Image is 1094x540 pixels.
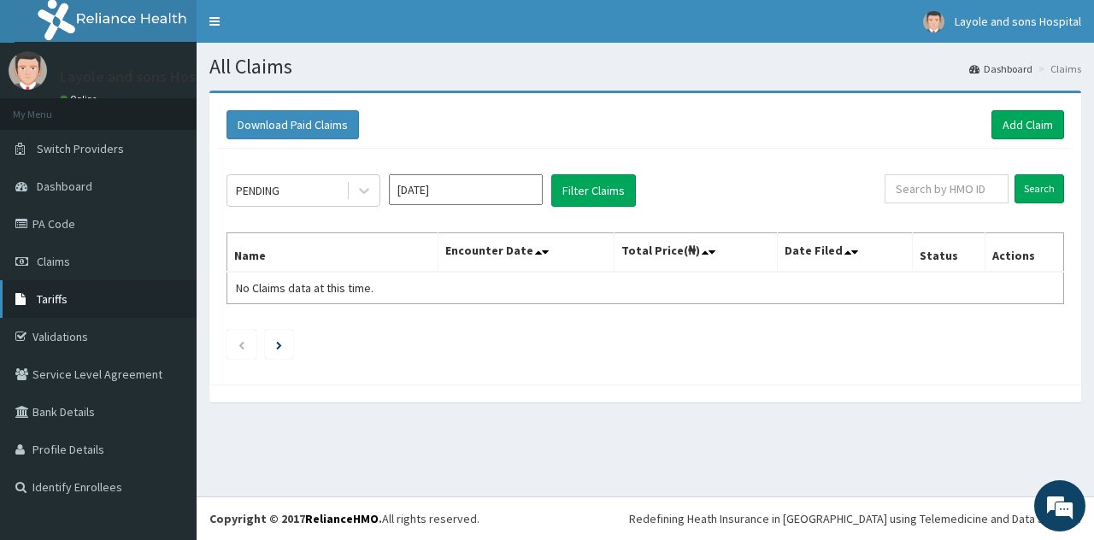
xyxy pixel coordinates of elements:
span: Claims [37,254,70,269]
button: Download Paid Claims [226,110,359,139]
a: Next page [276,337,282,352]
span: We're online! [99,161,236,334]
span: Dashboard [37,179,92,194]
footer: All rights reserved. [197,496,1094,540]
input: Select Month and Year [389,174,543,205]
span: No Claims data at this time. [236,280,373,296]
a: Add Claim [991,110,1064,139]
img: d_794563401_company_1708531726252_794563401 [32,85,69,128]
p: Layole and sons Hospital [60,69,226,85]
span: Layole and sons Hospital [955,14,1081,29]
div: Minimize live chat window [280,9,321,50]
img: User Image [923,11,944,32]
a: RelianceHMO [305,511,379,526]
button: Filter Claims [551,174,636,207]
a: Previous page [238,337,245,352]
a: Online [60,93,101,105]
th: Total Price(₦) [614,233,777,273]
div: Chat with us now [89,96,287,118]
th: Status [912,233,985,273]
div: Redefining Heath Insurance in [GEOGRAPHIC_DATA] using Telemedicine and Data Science! [629,510,1081,527]
th: Encounter Date [438,233,614,273]
li: Claims [1034,62,1081,76]
img: User Image [9,51,47,90]
strong: Copyright © 2017 . [209,511,382,526]
h1: All Claims [209,56,1081,78]
span: Switch Providers [37,141,124,156]
a: Dashboard [969,62,1032,76]
span: Tariffs [37,291,68,307]
textarea: Type your message and hit 'Enter' [9,359,326,419]
th: Name [227,233,438,273]
div: PENDING [236,182,279,199]
th: Actions [985,233,1063,273]
input: Search by HMO ID [885,174,1009,203]
th: Date Filed [777,233,912,273]
input: Search [1015,174,1064,203]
